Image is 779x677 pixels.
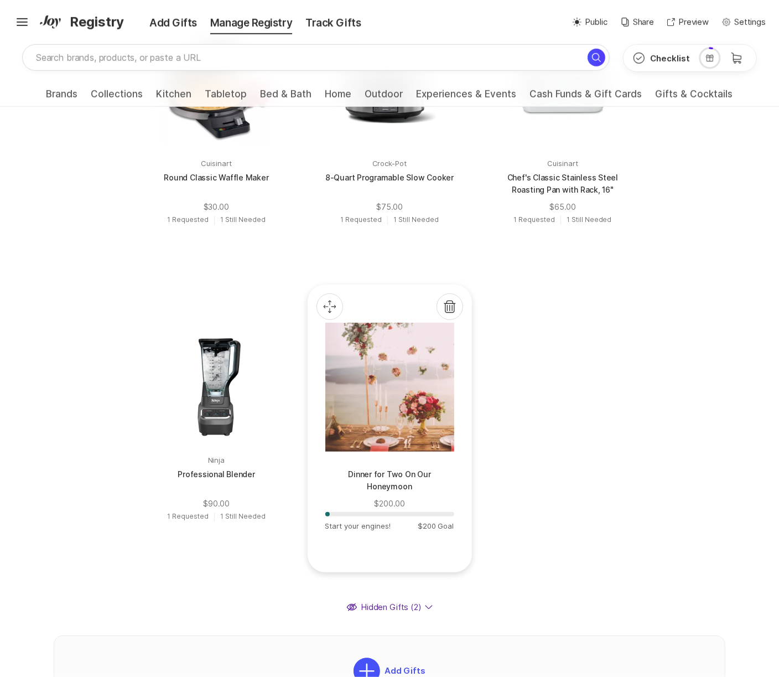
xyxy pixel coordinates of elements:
[205,89,247,106] a: Tabletop
[621,16,654,29] button: Share
[418,521,454,531] p: $200 Goal
[217,512,269,521] p: 1 Still Needed
[91,89,143,106] a: Collections
[203,498,230,509] p: $90.00
[380,666,425,676] p: Add Gifts
[152,158,281,168] p: Cuisinart
[390,215,442,225] p: 1 Still Needed
[361,601,422,614] p: Hidden Gifts (2)
[325,172,454,198] p: 8-Quart Programable Slow Cooker
[152,172,281,198] p: Round Classic Waffle Maker
[299,15,367,31] div: Track Gifts
[633,16,654,29] p: Share
[510,215,558,225] p: 1 Requested
[376,201,403,213] p: $75.00
[325,468,454,495] p: Dinner for Two On Our Honeymoon
[127,15,204,31] div: Add Gifts
[204,15,299,31] div: Manage Registry
[563,215,615,225] p: 1 Still Needed
[325,521,391,531] p: Start your engines!
[152,468,281,495] p: Professional Blender
[667,16,709,29] button: Preview
[588,49,605,66] button: Search for
[417,89,517,106] a: Experiences & Events
[573,16,607,29] button: Public
[70,12,124,32] span: Registry
[365,89,403,106] a: Outdoor
[217,215,269,225] p: 1 Still Needed
[549,201,576,213] p: $65.00
[498,172,627,198] p: Chef's Classic Stainless Steel Roasting Pan with Rack, 16"
[498,158,627,168] p: Cuisinart
[734,16,766,29] p: Settings
[585,16,607,29] p: Public
[157,89,192,106] a: Kitchen
[374,498,405,509] p: $200.00
[656,89,733,106] a: Gifts & Cocktails
[722,16,766,29] button: Settings
[325,89,352,106] a: Home
[337,215,385,225] p: 1 Requested
[164,215,212,225] p: 1 Requested
[164,512,212,521] p: 1 Requested
[204,201,230,213] p: $30.00
[530,89,642,106] a: Cash Funds & Gift Cards
[325,158,454,168] p: Crock-Pot
[678,16,709,29] p: Preview
[54,595,725,621] button: Hidden Gifts (2)
[46,89,78,106] a: Brands
[624,45,699,71] button: Checklist
[152,455,281,465] p: Ninja
[261,89,312,106] a: Bed & Bath
[22,44,610,71] input: Search brands, products, or paste a URL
